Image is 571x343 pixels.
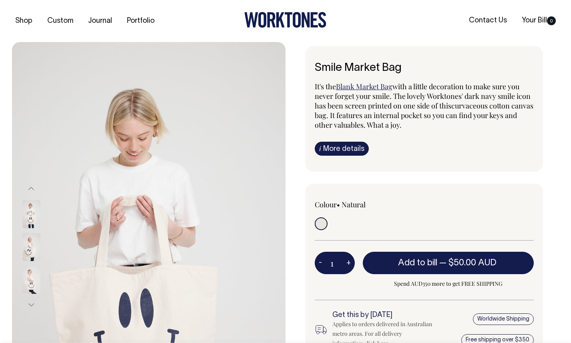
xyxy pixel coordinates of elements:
img: Smile Market Bag [22,266,40,294]
span: Spend AUD350 more to get FREE SHIPPING [363,279,534,289]
a: Contact Us [466,14,510,27]
a: Journal [85,14,115,28]
a: Blank Market Bag [336,82,392,91]
img: Smile Market Bag [22,200,40,228]
span: curvaceous cotton canvas bag. It features an internal pocket so you can find your keys and other ... [315,101,533,130]
button: - [315,255,326,271]
button: Previous [25,180,37,198]
a: Shop [12,14,36,28]
a: iMore details [315,142,369,156]
h6: Smile Market Bag [315,62,534,74]
span: — [439,259,499,267]
a: Portfolio [124,14,158,28]
span: 0 [547,16,556,25]
a: Custom [44,14,76,28]
button: Add to bill —$50.00 AUD [363,252,534,274]
label: Natural [342,200,366,209]
a: Your Bill0 [519,14,559,27]
span: i [319,144,321,152]
button: Next [25,296,37,314]
div: Colour [315,200,402,209]
button: + [342,255,355,271]
span: Add to bill [398,259,437,267]
p: It's the with a little decoration to make sure you never forget your smile. The lovely Worktones'... [315,82,534,130]
span: $50.00 AUD [448,259,497,267]
span: • [337,200,340,209]
img: Smile Market Bag [22,233,40,261]
h6: Get this by [DATE] [332,311,434,319]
